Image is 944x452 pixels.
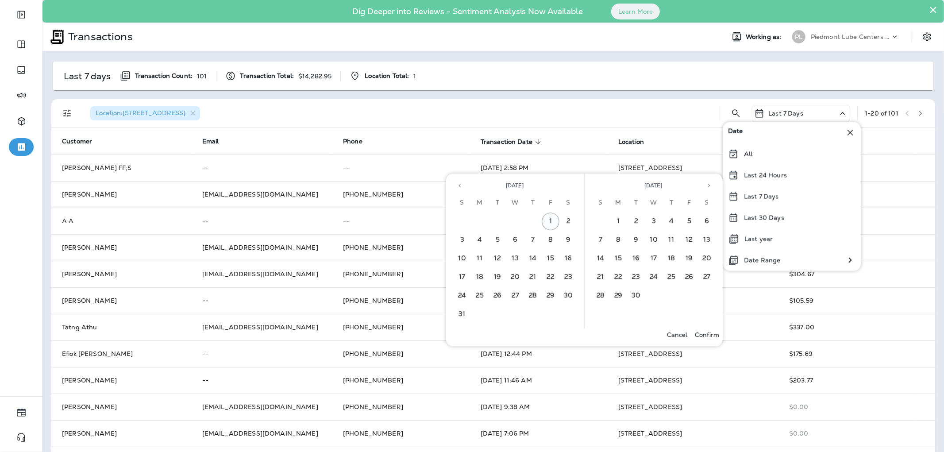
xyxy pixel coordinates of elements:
[51,287,192,314] td: [PERSON_NAME]
[343,164,459,171] p: --
[524,231,542,249] button: 7
[559,231,577,249] button: 9
[51,367,192,394] td: [PERSON_NAME]
[90,106,200,120] div: Location:[STREET_ADDRESS]
[663,268,680,286] button: 25
[592,231,609,249] button: 7
[453,231,471,249] button: 3
[789,430,925,437] p: $0.00
[327,10,609,13] p: Dig Deeper into Reviews - Sentiment Analysis Now Available
[744,236,773,243] p: Last year
[96,109,185,117] span: Location : [STREET_ADDRESS]
[746,33,783,41] span: Working as:
[202,164,322,171] p: --
[332,420,470,447] td: [PHONE_NUMBER]
[192,394,332,420] td: [EMAIL_ADDRESS][DOMAIN_NAME]
[489,287,506,305] button: 26
[663,231,680,249] button: 11
[778,261,935,287] td: $304.67
[778,314,935,340] td: $337.00
[202,217,322,224] p: --
[611,4,660,19] button: Learn More
[202,297,322,304] p: --
[470,340,608,367] td: [DATE] 12:44 PM
[744,151,752,158] p: All
[240,72,294,80] span: Transaction Total:
[506,231,524,249] button: 6
[51,340,192,367] td: Efiok [PERSON_NAME]
[698,250,716,267] button: 20
[542,212,559,230] button: 1
[524,250,542,267] button: 14
[645,268,663,286] button: 24
[627,212,645,230] button: 2
[542,250,559,267] button: 15
[332,261,470,287] td: [PHONE_NUMBER]
[695,331,719,338] p: Confirm
[744,214,784,221] p: Last 30 Days
[489,231,506,249] button: 5
[192,261,332,287] td: [EMAIL_ADDRESS][DOMAIN_NAME]
[453,268,471,286] button: 17
[524,287,542,305] button: 28
[51,234,192,261] td: [PERSON_NAME]
[680,250,698,267] button: 19
[680,212,698,230] button: 5
[627,287,645,305] button: 30
[58,104,76,122] button: Filters
[618,138,644,146] span: Location
[628,194,644,212] span: Tuesday
[559,268,577,286] button: 23
[453,287,471,305] button: 24
[192,234,332,261] td: [EMAIL_ADDRESS][DOMAIN_NAME]
[778,340,935,367] td: $175.69
[471,287,489,305] button: 25
[192,420,332,447] td: [EMAIL_ADDRESS][DOMAIN_NAME]
[51,314,192,340] td: Tatng Athu
[51,261,192,287] td: [PERSON_NAME]
[663,212,680,230] button: 4
[414,73,416,80] p: 1
[681,194,697,212] span: Friday
[332,287,470,314] td: [PHONE_NUMBER]
[645,231,663,249] button: 10
[789,403,925,410] p: $0.00
[609,287,627,305] button: 29
[680,268,698,286] button: 26
[298,73,331,80] p: $14,282.95
[542,287,559,305] button: 29
[365,72,409,80] span: Location Total:
[618,138,655,146] span: Location
[559,250,577,267] button: 16
[332,394,470,420] td: [PHONE_NUMBER]
[593,194,609,212] span: Sunday
[663,250,680,267] button: 18
[627,250,645,267] button: 16
[744,257,780,264] p: Date Range
[51,394,192,420] td: [PERSON_NAME]
[610,194,626,212] span: Monday
[663,194,679,212] span: Thursday
[727,104,745,122] button: Search Transactions
[51,155,192,181] td: [PERSON_NAME] FF;S
[865,110,898,117] div: 1 - 20 of 101
[453,179,466,192] button: Previous month
[506,182,524,189] span: [DATE]
[471,231,489,249] button: 4
[51,181,192,208] td: [PERSON_NAME]
[698,231,716,249] button: 13
[699,194,715,212] span: Saturday
[471,250,489,267] button: 11
[663,328,691,341] button: Cancel
[524,268,542,286] button: 21
[618,376,682,384] span: [STREET_ADDRESS]
[489,268,506,286] button: 19
[768,110,803,117] p: Last 7 Days
[481,138,532,146] span: Transaction Date
[343,217,459,224] p: --
[691,328,723,341] button: Confirm
[618,429,682,437] span: [STREET_ADDRESS]
[192,181,332,208] td: [EMAIL_ADDRESS][DOMAIN_NAME]
[506,250,524,267] button: 13
[698,212,716,230] button: 6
